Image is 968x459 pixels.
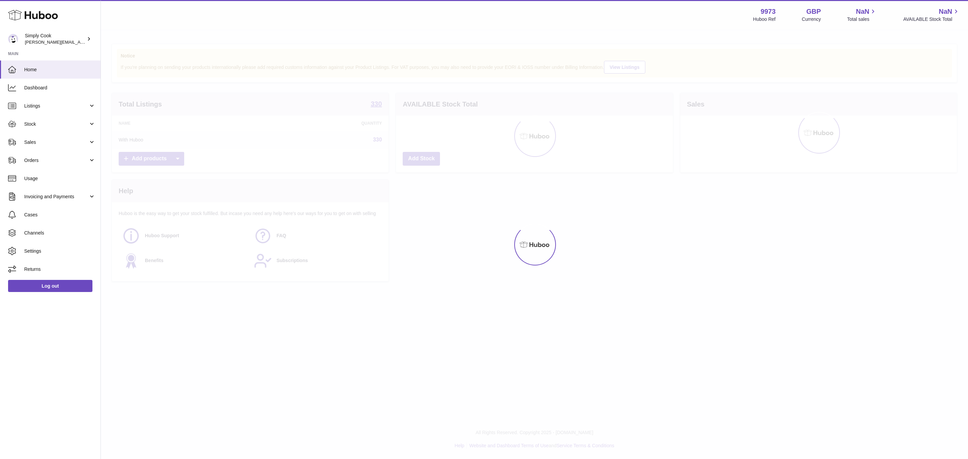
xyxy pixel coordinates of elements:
[939,7,952,16] span: NaN
[806,7,821,16] strong: GBP
[8,34,18,44] img: emma@simplycook.com
[802,16,821,23] div: Currency
[24,139,88,145] span: Sales
[24,266,95,273] span: Returns
[24,121,88,127] span: Stock
[24,230,95,236] span: Channels
[24,248,95,254] span: Settings
[24,103,88,109] span: Listings
[25,39,135,45] span: [PERSON_NAME][EMAIL_ADDRESS][DOMAIN_NAME]
[24,212,95,218] span: Cases
[753,16,776,23] div: Huboo Ref
[24,157,88,164] span: Orders
[24,85,95,91] span: Dashboard
[847,16,877,23] span: Total sales
[24,67,95,73] span: Home
[25,33,85,45] div: Simply Cook
[847,7,877,23] a: NaN Total sales
[903,16,960,23] span: AVAILABLE Stock Total
[24,194,88,200] span: Invoicing and Payments
[856,7,869,16] span: NaN
[761,7,776,16] strong: 9973
[24,175,95,182] span: Usage
[903,7,960,23] a: NaN AVAILABLE Stock Total
[8,280,92,292] a: Log out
